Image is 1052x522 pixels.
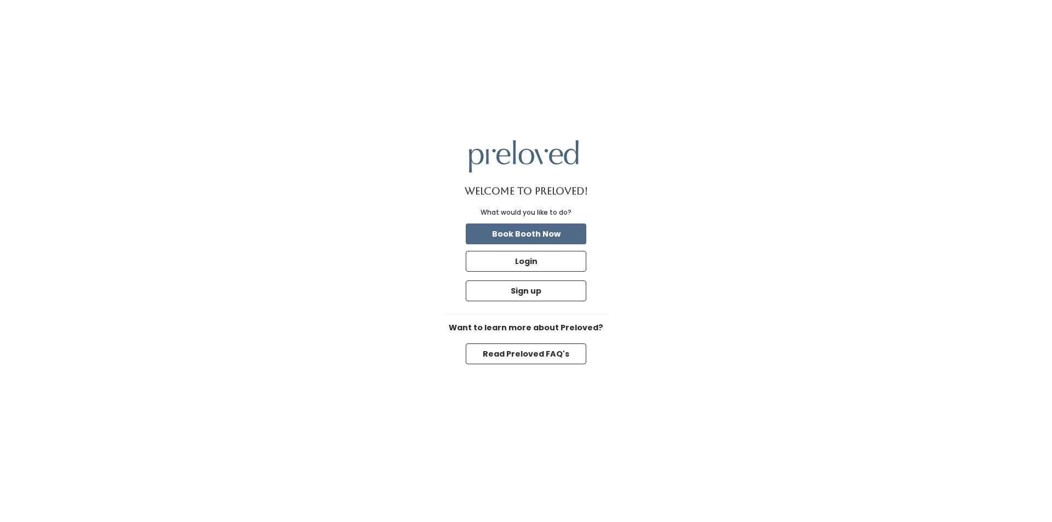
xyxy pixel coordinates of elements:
[464,249,588,274] a: Login
[466,223,586,244] button: Book Booth Now
[466,343,586,364] button: Read Preloved FAQ's
[464,278,588,303] a: Sign up
[465,186,588,197] h1: Welcome to Preloved!
[466,280,586,301] button: Sign up
[469,140,579,173] img: preloved logo
[466,251,586,272] button: Login
[444,324,608,332] h6: Want to learn more about Preloved?
[481,208,571,217] div: What would you like to do?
